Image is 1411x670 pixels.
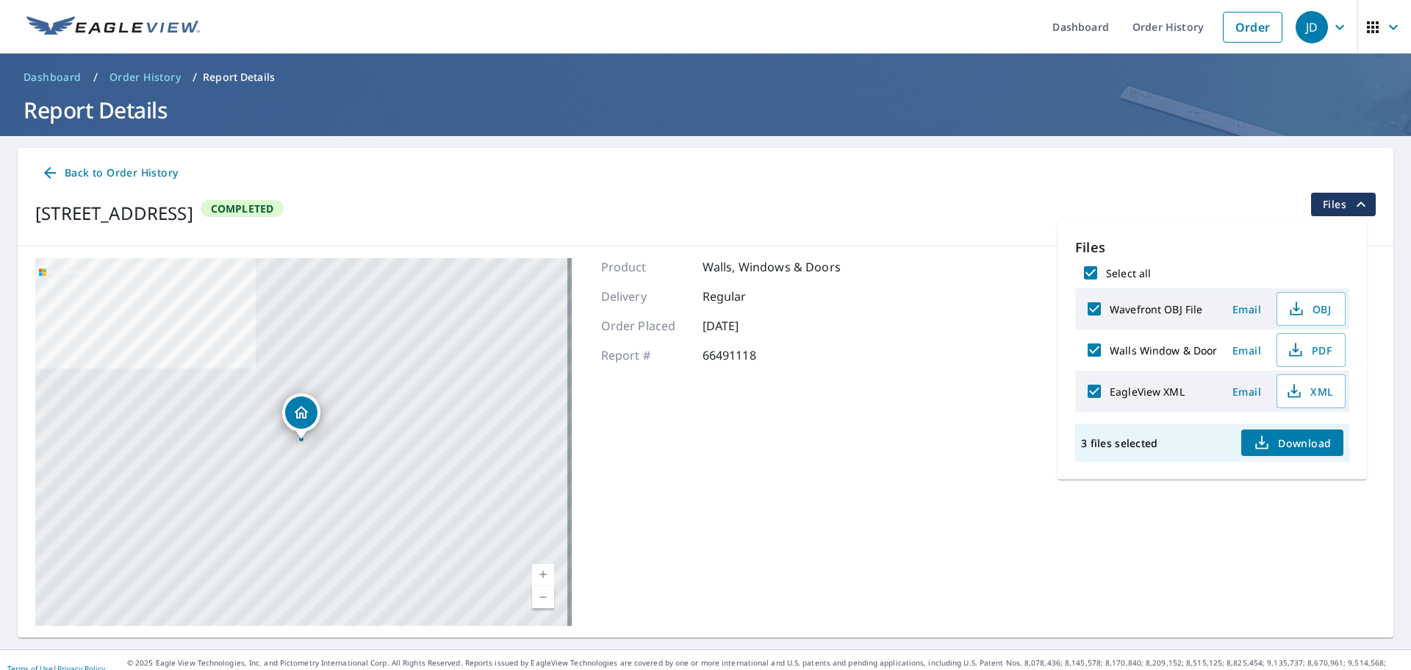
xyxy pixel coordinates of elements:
span: Download [1253,434,1331,452]
img: EV Logo [26,16,200,38]
span: OBJ [1286,300,1333,318]
p: 66491118 [703,346,791,364]
button: OBJ [1277,292,1346,326]
p: Walls, Windows & Doors [703,258,841,276]
span: Email [1229,343,1265,357]
button: filesDropdownBtn-66491118 [1310,193,1376,216]
div: JD [1296,11,1328,43]
label: Wavefront OBJ File [1110,302,1202,316]
span: Email [1229,385,1265,399]
a: Dashboard [18,65,87,89]
span: XML [1286,382,1333,400]
a: Order [1223,12,1282,43]
a: Current Level 17, Zoom In [532,564,554,586]
a: Order History [104,65,187,89]
p: 3 files selected [1081,436,1157,450]
p: [DATE] [703,317,791,335]
label: Select all [1106,266,1151,280]
p: Delivery [601,288,689,305]
span: Completed [202,202,283,215]
button: Email [1224,380,1271,403]
label: EagleView XML [1110,385,1185,399]
p: Report # [601,346,689,364]
div: Dropped pin, building 1, Residential property, 913 Avenue D Rochester, NY 14621 [282,393,320,439]
div: [STREET_ADDRESS] [35,200,193,227]
span: PDF [1286,341,1333,359]
span: Order History [109,70,181,85]
p: Product [601,258,689,276]
p: Regular [703,288,791,305]
p: Order Placed [601,317,689,335]
span: Back to Order History [41,164,178,182]
p: Files [1075,238,1349,257]
nav: breadcrumb [18,65,1393,89]
h1: Report Details [18,95,1393,125]
label: Walls Window & Door [1110,343,1218,357]
button: Email [1224,298,1271,321]
li: / [93,68,98,86]
button: XML [1277,374,1346,408]
span: Email [1229,302,1265,316]
button: Email [1224,339,1271,362]
span: Files [1323,196,1370,213]
button: PDF [1277,333,1346,367]
a: Current Level 17, Zoom Out [532,586,554,608]
span: Dashboard [24,70,82,85]
button: Download [1241,430,1343,456]
p: Report Details [203,70,275,85]
li: / [193,68,197,86]
a: Back to Order History [35,160,184,187]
